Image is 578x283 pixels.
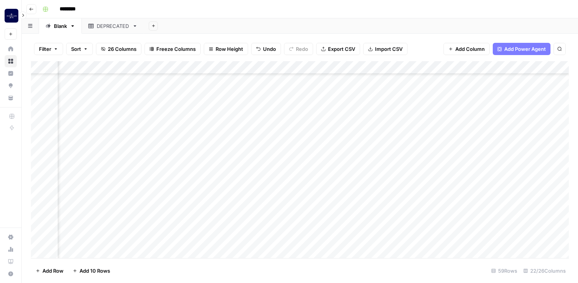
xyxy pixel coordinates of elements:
a: Your Data [5,92,17,104]
img: Magellan Jets Logo [5,9,18,23]
button: Add 10 Rows [68,265,115,277]
button: Add Column [443,43,490,55]
span: Row Height [216,45,243,53]
button: Workspace: Magellan Jets [5,6,17,25]
div: 59 Rows [488,265,520,277]
span: 26 Columns [108,45,136,53]
span: Add 10 Rows [80,267,110,275]
span: Filter [39,45,51,53]
span: Sort [71,45,81,53]
span: Undo [263,45,276,53]
div: Blank [54,22,67,30]
button: Undo [251,43,281,55]
button: Help + Support [5,268,17,280]
a: Learning Hub [5,255,17,268]
span: Import CSV [375,45,403,53]
span: Add Row [42,267,63,275]
span: Redo [296,45,308,53]
span: Add Power Agent [504,45,546,53]
a: Opportunities [5,80,17,92]
span: Freeze Columns [156,45,196,53]
button: Sort [66,43,93,55]
a: Insights [5,67,17,80]
a: Settings [5,231,17,243]
div: 22/26 Columns [520,265,569,277]
button: Filter [34,43,63,55]
button: Add Power Agent [493,43,550,55]
button: Freeze Columns [144,43,201,55]
button: Add Row [31,265,68,277]
button: Row Height [204,43,248,55]
a: Blank [39,18,82,34]
a: Browse [5,55,17,67]
button: Import CSV [363,43,408,55]
button: Redo [284,43,313,55]
span: Export CSV [328,45,355,53]
span: Add Column [455,45,485,53]
a: Home [5,43,17,55]
a: DEPRECATED [82,18,144,34]
button: 26 Columns [96,43,141,55]
a: Usage [5,243,17,255]
div: DEPRECATED [97,22,129,30]
button: Export CSV [316,43,360,55]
